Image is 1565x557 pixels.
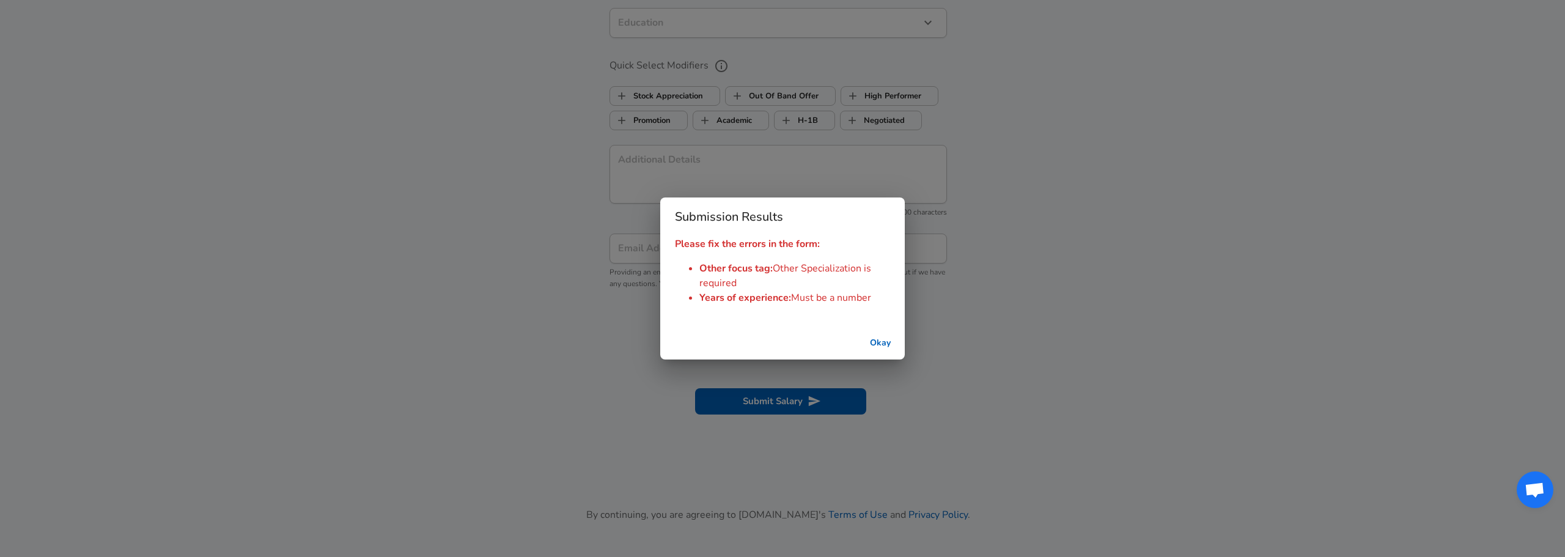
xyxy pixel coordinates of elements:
[675,237,820,251] strong: Please fix the errors in the form:
[660,197,905,237] h2: Submission Results
[861,332,900,355] button: successful-submission-button
[699,291,791,304] span: Years of experience :
[699,262,773,275] span: Other focus tag :
[699,262,871,290] span: Other Specialization is required
[791,291,871,304] span: Must be a number
[1517,471,1553,508] div: Open chat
